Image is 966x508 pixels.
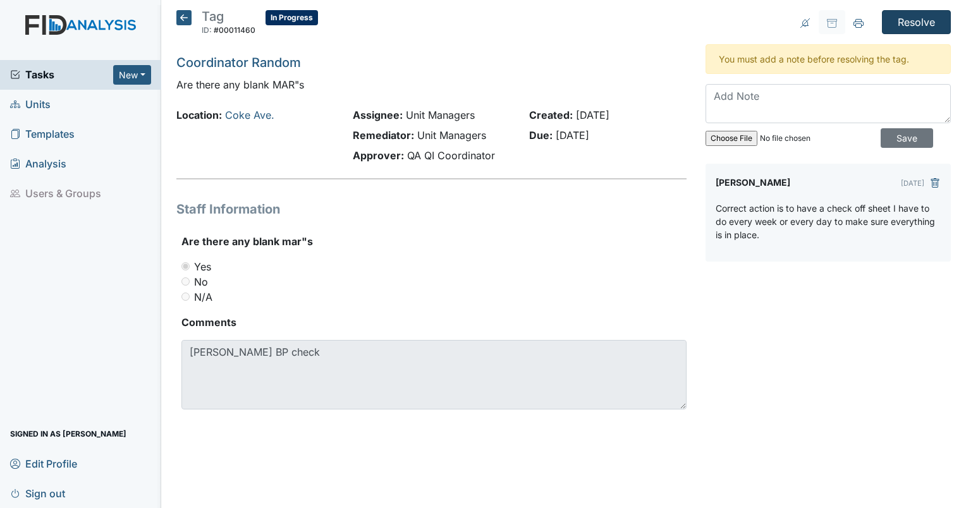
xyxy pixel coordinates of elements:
[181,315,687,330] strong: Comments
[706,44,951,74] div: You must add a note before resolving the tag.
[556,129,589,142] span: [DATE]
[266,10,318,25] span: In Progress
[214,25,255,35] span: #00011460
[194,259,211,274] label: Yes
[181,234,313,249] label: Are there any blank mar"s
[10,154,66,174] span: Analysis
[406,109,475,121] span: Unit Managers
[353,129,414,142] strong: Remediator:
[716,174,790,191] label: [PERSON_NAME]
[882,10,951,34] input: Resolve
[176,55,301,70] a: Coordinator Random
[181,277,190,286] input: No
[176,200,687,219] h1: Staff Information
[176,109,222,121] strong: Location:
[181,293,190,301] input: N/A
[417,129,486,142] span: Unit Managers
[10,454,77,473] span: Edit Profile
[10,124,75,144] span: Templates
[529,129,553,142] strong: Due:
[194,289,212,305] label: N/A
[113,65,151,85] button: New
[10,95,51,114] span: Units
[10,483,65,503] span: Sign out
[194,274,208,289] label: No
[881,128,933,148] input: Save
[10,424,126,444] span: Signed in as [PERSON_NAME]
[407,149,495,162] span: QA QI Coordinator
[901,179,924,188] small: [DATE]
[529,109,573,121] strong: Created:
[202,25,212,35] span: ID:
[181,262,190,270] input: Yes
[225,109,274,121] a: Coke Ave.
[576,109,609,121] span: [DATE]
[176,77,687,92] p: Are there any blank MAR"s
[353,109,403,121] strong: Assignee:
[353,149,404,162] strong: Approver:
[10,67,113,82] a: Tasks
[181,340,687,409] textarea: [PERSON_NAME] BP check
[716,202,941,241] p: Correct action is to have a check off sheet I have to do every week or every day to make sure eve...
[202,9,224,24] span: Tag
